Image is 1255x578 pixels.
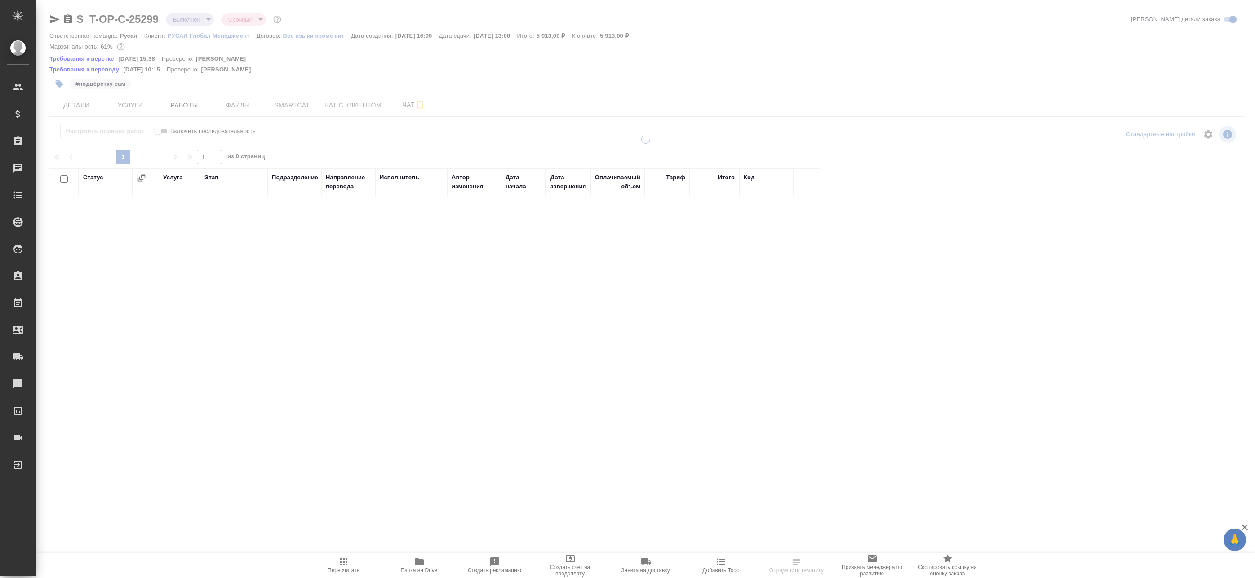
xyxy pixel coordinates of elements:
[538,564,603,577] span: Создать счет на предоплату
[1227,530,1242,549] span: 🙏
[381,553,457,578] button: Папка на Drive
[163,173,182,182] div: Услуга
[506,173,541,191] div: Дата начала
[759,553,834,578] button: Определить тематику
[452,173,497,191] div: Автор изменения
[326,173,371,191] div: Направление перевода
[468,567,521,574] span: Создать рекламацию
[272,173,318,182] div: Подразделение
[380,173,419,182] div: Исполнитель
[457,553,532,578] button: Создать рекламацию
[702,567,739,574] span: Добавить Todo
[621,567,670,574] span: Заявка на доставку
[744,173,754,182] div: Код
[666,173,685,182] div: Тариф
[532,553,608,578] button: Создать счет на предоплату
[769,567,824,574] span: Определить тематику
[401,567,438,574] span: Папка на Drive
[840,564,905,577] span: Призвать менеджера по развитию
[595,173,640,191] div: Оплачиваемый объем
[328,567,359,574] span: Пересчитать
[910,553,985,578] button: Скопировать ссылку на оценку заказа
[915,564,980,577] span: Скопировать ссылку на оценку заказа
[137,173,146,182] button: Сгруппировать
[683,553,759,578] button: Добавить Todo
[306,553,381,578] button: Пересчитать
[1224,529,1246,551] button: 🙏
[718,173,735,182] div: Итого
[834,553,910,578] button: Призвать менеджера по развитию
[204,173,218,182] div: Этап
[608,553,683,578] button: Заявка на доставку
[83,173,103,182] div: Статус
[550,173,586,191] div: Дата завершения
